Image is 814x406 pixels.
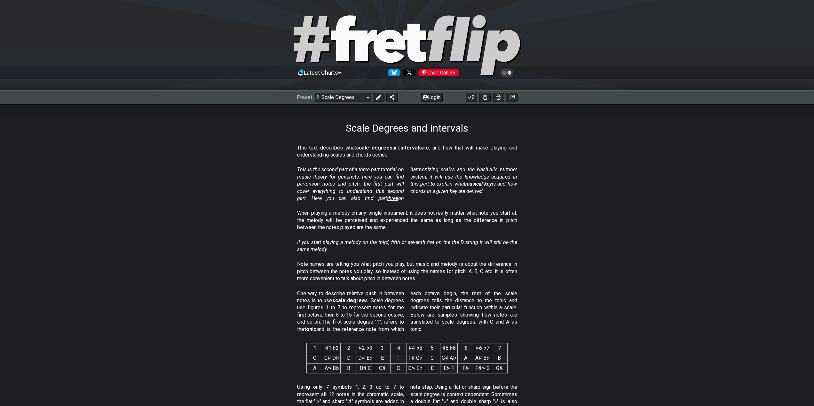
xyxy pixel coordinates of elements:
[374,343,391,353] th: 3
[341,353,357,363] td: D
[474,363,491,373] td: F♯♯ G
[357,353,374,363] td: D♯ E♭
[440,363,458,373] td: E♯ F
[315,93,371,102] select: Preset
[341,363,357,373] td: B
[391,343,407,353] th: 4
[323,353,341,363] td: C♯ D♭
[297,210,517,231] p: When playing a melody on any single instrument, it does not really matter what note you start at,...
[400,145,422,151] strong: intervals
[374,353,391,363] td: E
[357,343,374,353] th: ♯2 ♭3
[491,363,508,373] td: G♯
[479,93,491,102] button: Toggle Dexterity for all fretkits
[307,363,323,373] td: A
[424,363,440,373] td: E
[307,353,323,363] td: C
[407,343,424,353] th: ♯4 ♭5
[466,93,477,102] button: 0
[341,343,357,353] th: 2
[323,343,341,353] th: ♯1 ♭2
[297,239,517,252] em: If you start playing a melody on the third, fifth or seventh fret on the the D string it will sti...
[307,343,323,353] th: 1
[474,353,491,363] td: A♯ B♭
[424,343,440,353] th: 5
[474,343,491,353] th: ♯6 ♭7
[391,353,407,363] td: F
[346,122,468,134] h1: Scale Degrees and Intervals
[458,363,474,373] td: F♯
[297,290,517,333] p: One way to describe relative pitch in between notes is to use . Scale degrees use figures 1 to 7 ...
[407,353,424,363] td: F♯ G♭
[465,181,492,187] strong: musical key
[297,166,517,201] em: This is the second part of a three part tutorial on music theory for guitarists, here you can fin...
[373,93,384,102] button: Edit Preset
[304,69,338,76] span: Latest Charts
[297,94,312,100] span: Preset
[306,181,314,187] span: one
[503,70,510,76] span: Toggle light / dark theme
[356,145,392,151] strong: scale degrees
[440,353,458,363] td: G♯ A♭
[421,93,443,102] button: Login
[386,93,398,102] button: Share Preset
[332,297,368,303] strong: scale degrees
[458,353,474,363] td: A
[418,69,459,76] div: Chart Gallery
[493,93,504,102] button: Print
[458,343,474,353] th: 6
[297,144,517,159] p: This text describes what and are, and how that will make playing and understanding scales and cho...
[387,195,398,201] span: three
[374,363,391,373] td: C♯
[491,353,508,363] td: B
[400,69,416,76] a: Follow #fretflip at X
[407,363,424,373] td: D♯ E♭
[357,363,374,373] td: B♯ C
[391,363,407,373] td: D
[440,343,458,353] th: ♯5 ♭6
[323,363,341,373] td: A♯ B♭
[491,343,508,353] th: 7
[416,69,459,76] a: #fretflip at Pinterest
[424,353,440,363] td: G
[506,93,518,102] button: Create image
[385,69,400,76] a: Follow #fretflip at Bluesky
[297,261,517,282] p: Note names are telling you what pitch you play, but music and melody is about the difference in p...
[304,326,316,332] strong: tonic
